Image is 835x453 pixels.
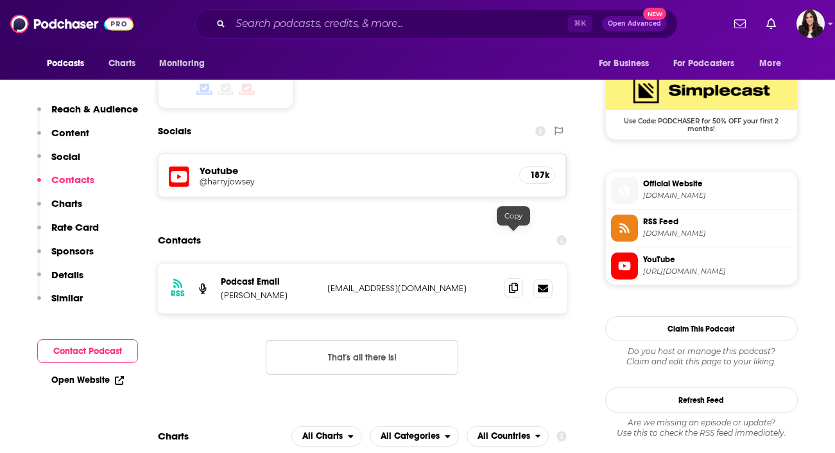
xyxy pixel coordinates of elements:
[568,15,592,32] span: ⌘ K
[159,55,205,73] span: Monitoring
[10,12,133,36] img: Podchaser - Follow, Share and Rate Podcasts
[673,55,735,73] span: For Podcasters
[643,191,792,200] span: iamunwell.com
[51,221,99,233] p: Rate Card
[37,269,83,292] button: Details
[291,426,362,447] h2: Platforms
[37,221,99,245] button: Rate Card
[605,387,798,413] button: Refresh Feed
[605,346,798,357] span: Do you host or manage this podcast?
[327,283,494,294] p: [EMAIL_ADDRESS][DOMAIN_NAME]
[796,10,825,38] button: Show profile menu
[37,150,80,174] button: Social
[37,197,82,221] button: Charts
[37,292,83,315] button: Similar
[51,292,83,304] p: Similar
[51,173,94,186] p: Contacts
[467,426,549,447] h2: Countries
[51,103,138,115] p: Reach & Audience
[750,51,797,76] button: open menu
[195,9,678,39] div: Search podcasts, credits, & more...
[37,245,94,269] button: Sponsors
[51,245,94,257] p: Sponsors
[643,178,792,190] span: Official Website
[221,276,317,287] p: Podcast Email
[530,170,544,181] h5: 187k
[665,51,753,76] button: open menu
[759,55,781,73] span: More
[643,216,792,227] span: RSS Feed
[51,127,89,139] p: Content
[51,197,82,209] p: Charts
[478,432,530,441] span: All Countries
[796,10,825,38] img: User Profile
[605,418,798,438] div: Are we missing an episode or update? Use this to check the RSS feed immediately.
[37,173,94,197] button: Contacts
[221,290,317,301] p: [PERSON_NAME]
[37,103,138,127] button: Reach & Audience
[602,16,667,31] button: Open AdvancedNew
[37,339,138,363] button: Contact Podcast
[230,13,568,34] input: Search podcasts, credits, & more...
[608,21,661,27] span: Open Advanced
[51,269,83,281] p: Details
[266,340,458,375] button: Nothing here.
[606,110,797,133] span: Use Code: PODCHASER for 50% OFF your first 2 months!
[38,51,101,76] button: open menu
[605,316,798,341] button: Claim This Podcast
[100,51,144,76] a: Charts
[599,55,650,73] span: For Business
[590,51,666,76] button: open menu
[643,267,792,276] span: https://www.youtube.com/@harryjowsey
[370,426,459,447] h2: Categories
[302,432,343,441] span: All Charts
[761,13,781,35] a: Show notifications dropdown
[796,10,825,38] span: Logged in as RebeccaShapiro
[200,164,510,177] h5: Youtube
[47,55,85,73] span: Podcasts
[643,229,792,238] span: feeds.simplecast.com
[643,254,792,265] span: YouTube
[51,375,124,386] a: Open Website
[611,215,792,242] a: RSS Feed[DOMAIN_NAME]
[467,426,549,447] button: open menu
[381,432,440,441] span: All Categories
[158,119,191,143] h2: Socials
[200,177,405,186] h5: @harryjowsey
[729,13,751,35] a: Show notifications dropdown
[291,426,362,447] button: open menu
[370,426,459,447] button: open menu
[158,228,201,253] h2: Contacts
[51,150,80,163] p: Social
[611,253,792,280] a: YouTube[URL][DOMAIN_NAME]
[37,127,89,150] button: Content
[606,71,797,110] img: SimpleCast Deal: Use Code: PODCHASER for 50% OFF your first 2 months!
[158,430,189,442] h2: Charts
[643,8,666,20] span: New
[171,289,185,299] h3: RSS
[606,71,797,132] a: SimpleCast Deal: Use Code: PODCHASER for 50% OFF your first 2 months!
[108,55,136,73] span: Charts
[150,51,221,76] button: open menu
[605,346,798,367] div: Claim and edit this page to your liking.
[497,206,530,226] div: Copy
[611,177,792,204] a: Official Website[DOMAIN_NAME]
[200,177,510,186] a: @harryjowsey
